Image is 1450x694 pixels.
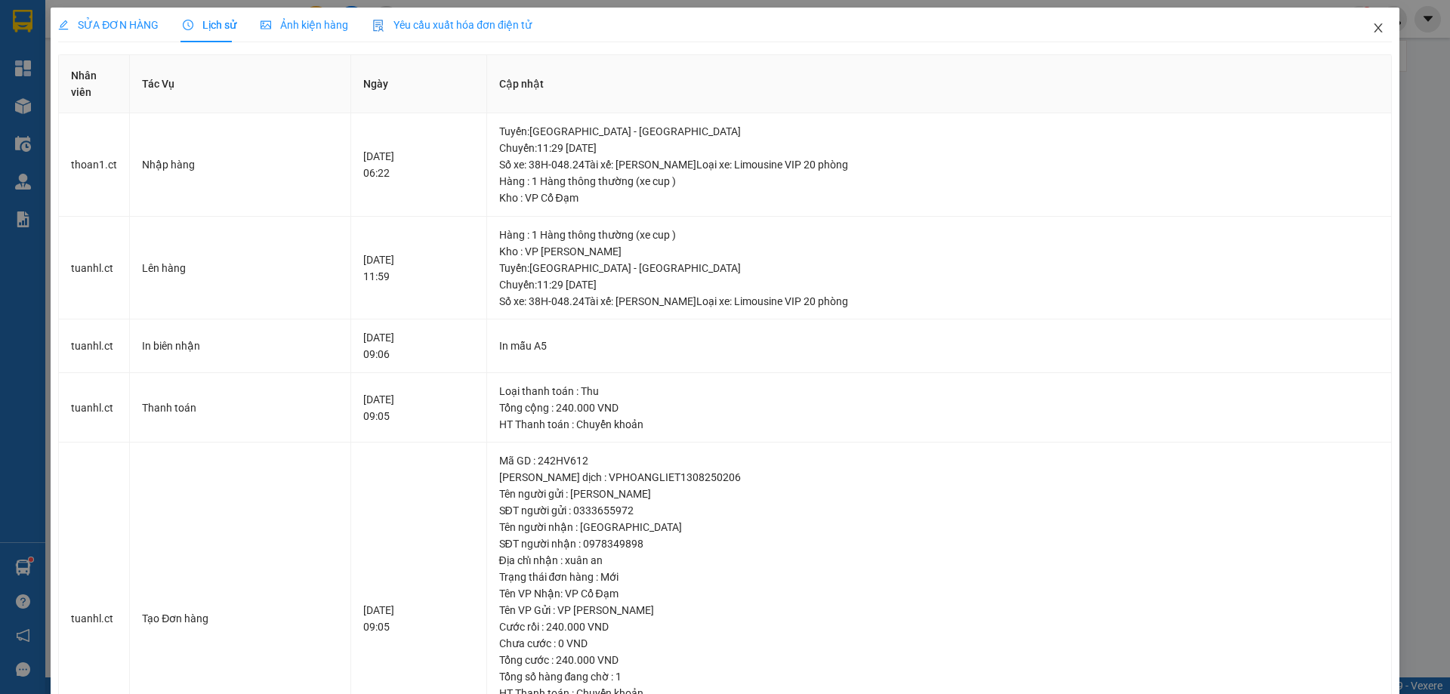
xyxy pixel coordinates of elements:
[499,602,1379,618] div: Tên VP Gửi : VP [PERSON_NAME]
[363,602,474,635] div: [DATE] 09:05
[499,452,1379,469] div: Mã GD : 242HV612
[1357,8,1399,50] button: Close
[499,338,1379,354] div: In mẫu A5
[499,535,1379,552] div: SĐT người nhận : 0978349898
[499,123,1379,173] div: Tuyến : [GEOGRAPHIC_DATA] - [GEOGRAPHIC_DATA] Chuyến: 11:29 [DATE] Số xe: 38H-048.24 Tài xế: [PER...
[499,383,1379,399] div: Loại thanh toán : Thu
[142,156,338,173] div: Nhập hàng
[59,319,130,373] td: tuanhl.ct
[363,329,474,362] div: [DATE] 09:06
[499,190,1379,206] div: Kho : VP Cổ Đạm
[499,635,1379,652] div: Chưa cước : 0 VND
[261,19,348,31] span: Ảnh kiện hàng
[499,652,1379,668] div: Tổng cước : 240.000 VND
[58,20,69,30] span: edit
[130,55,351,113] th: Tác Vụ
[499,243,1379,260] div: Kho : VP [PERSON_NAME]
[59,373,130,443] td: tuanhl.ct
[261,20,271,30] span: picture
[499,416,1379,433] div: HT Thanh toán : Chuyển khoản
[142,610,338,627] div: Tạo Đơn hàng
[59,217,130,320] td: tuanhl.ct
[499,668,1379,685] div: Tổng số hàng đang chờ : 1
[499,502,1379,519] div: SĐT người gửi : 0333655972
[1372,22,1384,34] span: close
[363,251,474,285] div: [DATE] 11:59
[183,19,236,31] span: Lịch sử
[499,399,1379,416] div: Tổng cộng : 240.000 VND
[59,55,130,113] th: Nhân viên
[499,585,1379,602] div: Tên VP Nhận: VP Cổ Đạm
[183,20,193,30] span: clock-circle
[487,55,1392,113] th: Cập nhật
[499,486,1379,502] div: Tên người gửi : [PERSON_NAME]
[363,148,474,181] div: [DATE] 06:22
[499,260,1379,310] div: Tuyến : [GEOGRAPHIC_DATA] - [GEOGRAPHIC_DATA] Chuyến: 11:29 [DATE] Số xe: 38H-048.24 Tài xế: [PER...
[363,391,474,424] div: [DATE] 09:05
[58,19,159,31] span: SỬA ĐƠN HÀNG
[142,399,338,416] div: Thanh toán
[499,569,1379,585] div: Trạng thái đơn hàng : Mới
[499,227,1379,243] div: Hàng : 1 Hàng thông thường (xe cup )
[499,618,1379,635] div: Cước rồi : 240.000 VND
[499,519,1379,535] div: Tên người nhận : [GEOGRAPHIC_DATA]
[142,260,338,276] div: Lên hàng
[499,552,1379,569] div: Địa chỉ nhận : xuân an
[372,20,384,32] img: icon
[142,338,338,354] div: In biên nhận
[499,469,1379,486] div: [PERSON_NAME] dịch : VPHOANGLIET1308250206
[372,19,532,31] span: Yêu cầu xuất hóa đơn điện tử
[499,173,1379,190] div: Hàng : 1 Hàng thông thường (xe cup )
[351,55,486,113] th: Ngày
[59,113,130,217] td: thoan1.ct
